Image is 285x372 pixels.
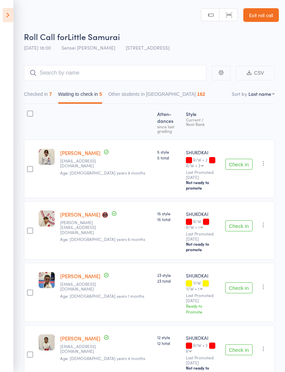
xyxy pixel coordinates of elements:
span: 5 style [157,149,180,155]
button: CSV [236,66,275,80]
a: [PERSON_NAME] [60,149,100,156]
span: 12 total [157,340,180,346]
span: 15 total [157,216,180,222]
small: divs.gupta21@gmail.com [60,158,105,168]
span: 12 style [157,334,180,340]
div: R [186,349,188,353]
img: image1741331680.png [39,210,55,227]
a: [PERSON_NAME] [60,272,100,280]
small: loanmit68@gmail.com [60,282,105,292]
small: miguel.labeikovsky@gmail.com [60,220,105,235]
small: Last Promoted: [DATE] [186,231,220,241]
span: Age: [DEMOGRAPHIC_DATA] years 9 months [60,170,145,176]
div: 5 [99,91,102,97]
div: R/W [186,219,220,229]
div: SHUKOKAI [186,272,220,279]
div: Y/W + 1 [186,286,199,291]
div: R/W + 3 [186,343,220,353]
img: image1718352658.png [39,334,55,350]
div: Not ready to promote [186,241,220,252]
small: onenessneha@gmail.com [60,344,105,354]
button: Check in [225,344,253,355]
span: Age: [DEMOGRAPHIC_DATA] years 6 months [60,236,145,242]
label: Sort by [232,90,247,97]
div: since last grading [157,124,180,133]
button: Other students in [GEOGRAPHIC_DATA]162 [108,88,205,104]
button: Check in [225,159,253,170]
span: [STREET_ADDRESS] [126,44,169,51]
span: 15 style [157,210,180,216]
a: [PERSON_NAME] [60,335,100,342]
div: SHUKOKAI [186,334,220,341]
div: SHUKOKAI [186,149,220,156]
span: 5 total [157,155,180,161]
span: Sensei [PERSON_NAME] [62,44,115,51]
small: Last Promoted: [DATE] [186,170,220,180]
span: 23 style [157,272,180,278]
a: Exit roll call [243,8,279,22]
button: Check in [225,282,253,293]
button: Waiting to check in5 [58,88,102,104]
span: Roll Call for [24,31,68,42]
span: Age: [DEMOGRAPHIC_DATA] years 4 months [60,355,145,361]
div: Y/W [186,281,220,291]
div: 162 [197,91,205,97]
div: Atten­dances [154,107,183,137]
div: 7 [49,91,52,97]
div: SHUKOKAI [186,210,220,217]
button: Check in [225,220,253,231]
small: Last Promoted: [DATE] [186,355,220,365]
small: Last Promoted: [DATE] [186,293,220,303]
a: [PERSON_NAME] 📵 [60,211,108,218]
button: Checked in7 [24,88,52,104]
span: 23 total [157,278,180,284]
img: image1724830434.png [39,149,55,165]
span: [DATE] 18:00 [24,44,51,51]
span: Age: [DEMOGRAPHIC_DATA] years 1 months [60,293,144,299]
div: R/W + 1 [186,225,200,229]
div: Current / Next Rank [186,117,220,126]
div: R/W + 3 [186,163,200,168]
div: Ready to Promote [186,303,220,315]
input: Search by name [24,65,206,81]
div: Not ready to promote [186,180,220,191]
span: Little Samurai [68,31,120,42]
img: image1696577896.png [39,272,55,288]
div: R/W + 2 [186,157,220,168]
div: Style [183,107,222,137]
div: Last name [248,90,271,97]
